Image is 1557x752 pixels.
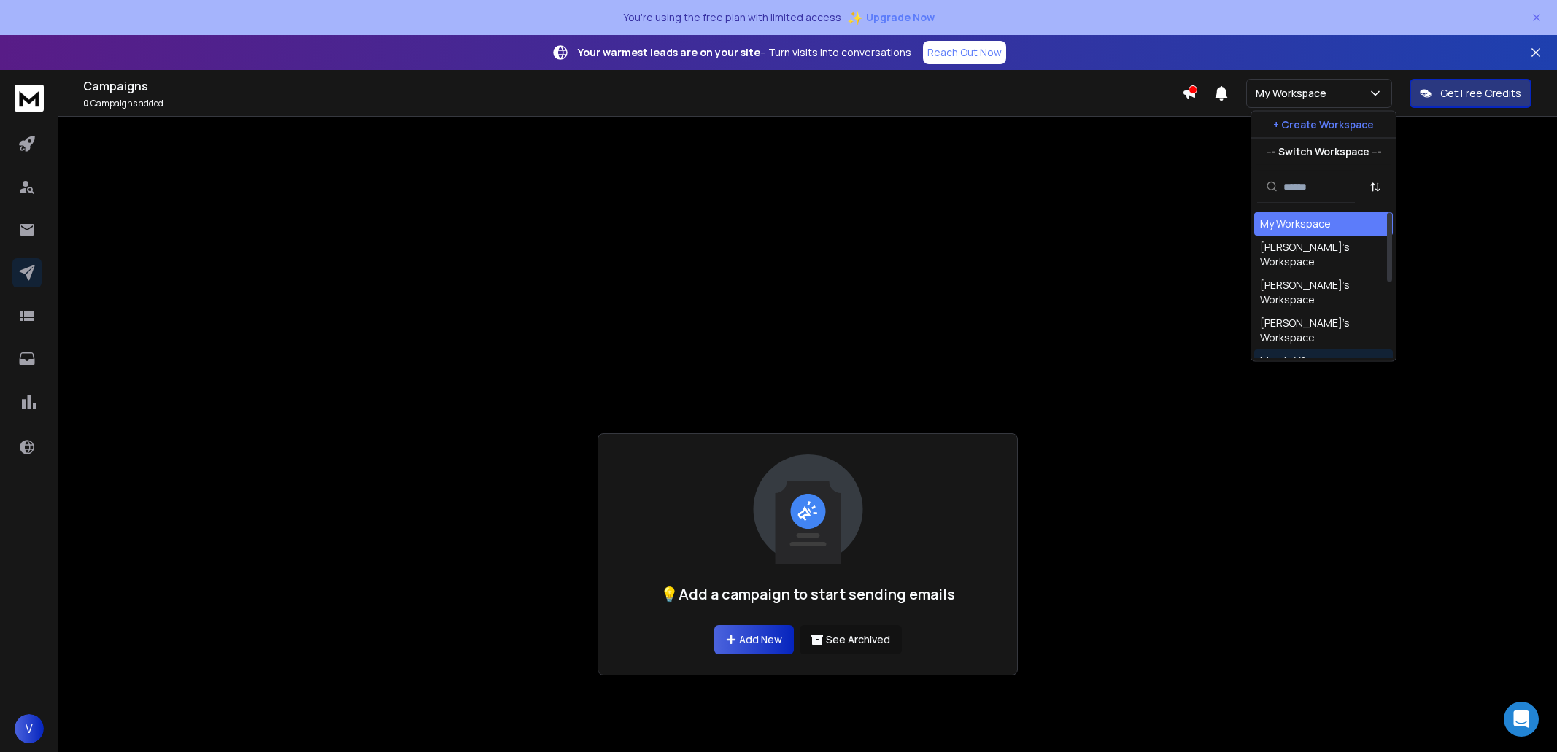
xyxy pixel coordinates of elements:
[1260,316,1387,345] div: [PERSON_NAME]'s Workspace
[1260,240,1387,269] div: [PERSON_NAME]'s Workspace
[847,3,935,32] button: ✨Upgrade Now
[866,10,935,25] span: Upgrade Now
[83,98,1182,109] p: Campaigns added
[15,85,44,112] img: logo
[1410,79,1531,108] button: Get Free Credits
[578,45,911,60] p: – Turn visits into conversations
[1361,172,1390,201] button: Sort by Sort A-Z
[1260,278,1387,307] div: [PERSON_NAME]'s Workspace
[1260,217,1331,231] div: My Workspace
[578,45,760,59] strong: Your warmest leads are on your site
[83,77,1182,95] h1: Campaigns
[15,714,44,743] button: V
[800,625,902,654] button: See Archived
[83,97,89,109] span: 0
[623,10,841,25] p: You're using the free plan with limited access
[847,7,863,28] span: ✨
[714,625,794,654] a: Add New
[1251,112,1396,138] button: + Create Workspace
[1273,117,1374,132] p: + Create Workspace
[927,45,1002,60] p: Reach Out Now
[1504,702,1539,737] div: Open Intercom Messenger
[1256,86,1332,101] p: My Workspace
[923,41,1006,64] a: Reach Out Now
[1266,144,1382,159] p: --- Switch Workspace ---
[660,584,955,605] h1: 💡Add a campaign to start sending emails
[1260,354,1307,368] div: Marcin V2
[1440,86,1521,101] p: Get Free Credits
